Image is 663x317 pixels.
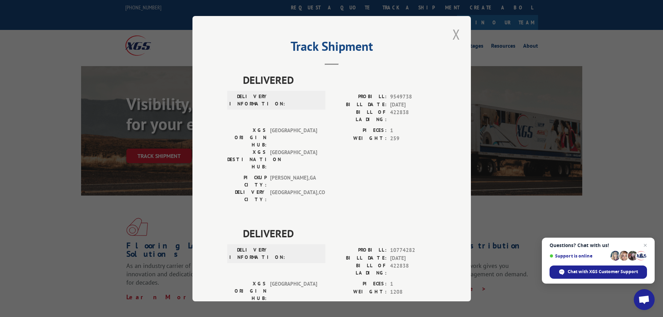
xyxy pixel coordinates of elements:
[568,269,638,275] span: Chat with XGS Customer Support
[332,127,387,135] label: PIECES:
[550,266,647,279] span: Chat with XGS Customer Support
[227,189,267,203] label: DELIVERY CITY:
[390,254,436,262] span: [DATE]
[229,93,269,108] label: DELIVERY INFORMATION:
[243,225,436,241] span: DELIVERED
[332,134,387,142] label: WEIGHT:
[270,149,317,171] span: [GEOGRAPHIC_DATA]
[390,262,436,277] span: 422838
[332,262,387,277] label: BILL OF LADING:
[390,288,436,296] span: 1208
[229,246,269,261] label: DELIVERY INFORMATION:
[332,280,387,288] label: PIECES:
[390,246,436,254] span: 10774282
[332,246,387,254] label: PROBILL:
[270,189,317,203] span: [GEOGRAPHIC_DATA] , CO
[390,134,436,142] span: 259
[227,280,267,302] label: XGS ORIGIN HUB:
[270,127,317,149] span: [GEOGRAPHIC_DATA]
[227,149,267,171] label: XGS DESTINATION HUB:
[270,174,317,189] span: [PERSON_NAME] , GA
[390,109,436,123] span: 422838
[634,289,655,310] a: Open chat
[227,41,436,55] h2: Track Shipment
[332,288,387,296] label: WEIGHT:
[450,25,462,44] button: Close modal
[550,243,647,248] span: Questions? Chat with us!
[243,72,436,88] span: DELIVERED
[332,254,387,262] label: BILL DATE:
[270,280,317,302] span: [GEOGRAPHIC_DATA]
[332,101,387,109] label: BILL DATE:
[332,109,387,123] label: BILL OF LADING:
[332,93,387,101] label: PROBILL:
[390,101,436,109] span: [DATE]
[227,174,267,189] label: PICKUP CITY:
[227,127,267,149] label: XGS ORIGIN HUB:
[390,127,436,135] span: 1
[550,253,608,259] span: Support is online
[390,93,436,101] span: 9549738
[390,280,436,288] span: 1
